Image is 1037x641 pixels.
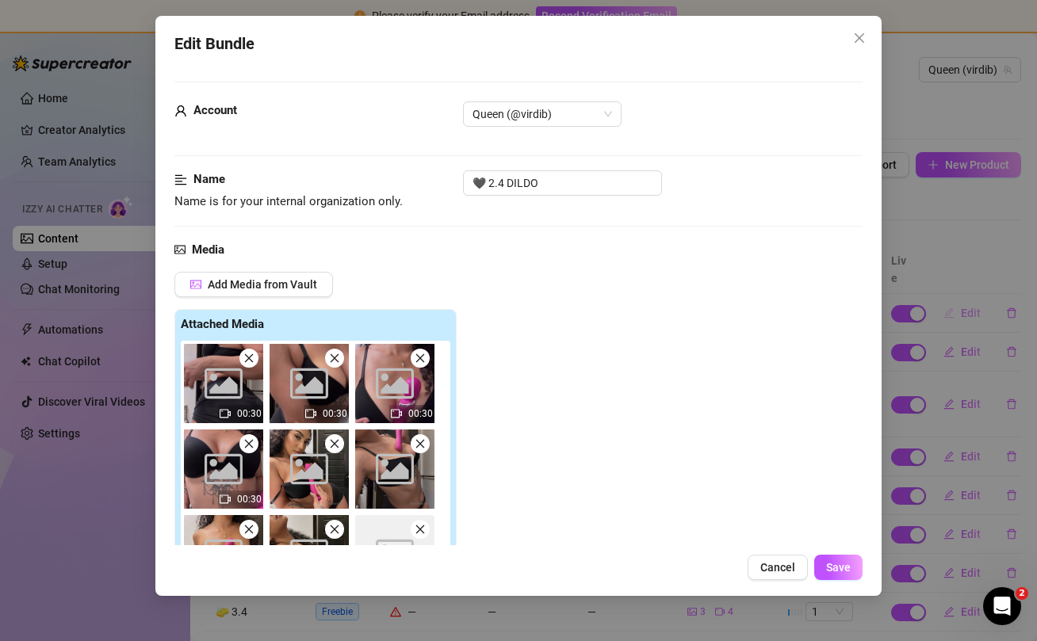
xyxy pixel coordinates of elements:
[329,438,340,449] span: close
[814,555,863,580] button: Save
[174,101,187,120] span: user
[415,353,426,364] span: close
[174,32,254,56] span: Edit Bundle
[192,242,224,257] strong: Media
[355,344,434,423] div: 00:30
[190,279,201,290] span: picture
[329,353,340,364] span: close
[174,272,333,297] button: Add Media from Vault
[237,408,262,419] span: 00:30
[181,317,264,331] strong: Attached Media
[748,555,808,580] button: Cancel
[463,170,662,196] input: Enter a name
[473,102,612,126] span: Queen (@virdib)
[270,344,349,423] div: 00:30
[220,494,231,505] span: video-camera
[208,278,317,291] span: Add Media from Vault
[174,194,403,208] span: Name is for your internal organization only.
[415,524,426,535] span: close
[323,408,347,419] span: 00:30
[329,524,340,535] span: close
[193,103,237,117] strong: Account
[415,438,426,449] span: close
[193,172,225,186] strong: Name
[760,561,795,574] span: Cancel
[847,25,872,51] button: Close
[826,561,851,574] span: Save
[243,524,254,535] span: close
[220,408,231,419] span: video-camera
[853,32,866,44] span: close
[391,408,402,419] span: video-camera
[174,170,187,189] span: align-left
[983,587,1021,625] iframe: Intercom live chat
[184,429,263,509] div: 00:30
[408,408,433,419] span: 00:30
[243,353,254,364] span: close
[243,438,254,449] span: close
[305,408,316,419] span: video-camera
[1016,587,1028,600] span: 2
[237,494,262,505] span: 00:30
[847,32,872,44] span: Close
[184,344,263,423] div: 00:30
[174,241,186,260] span: picture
